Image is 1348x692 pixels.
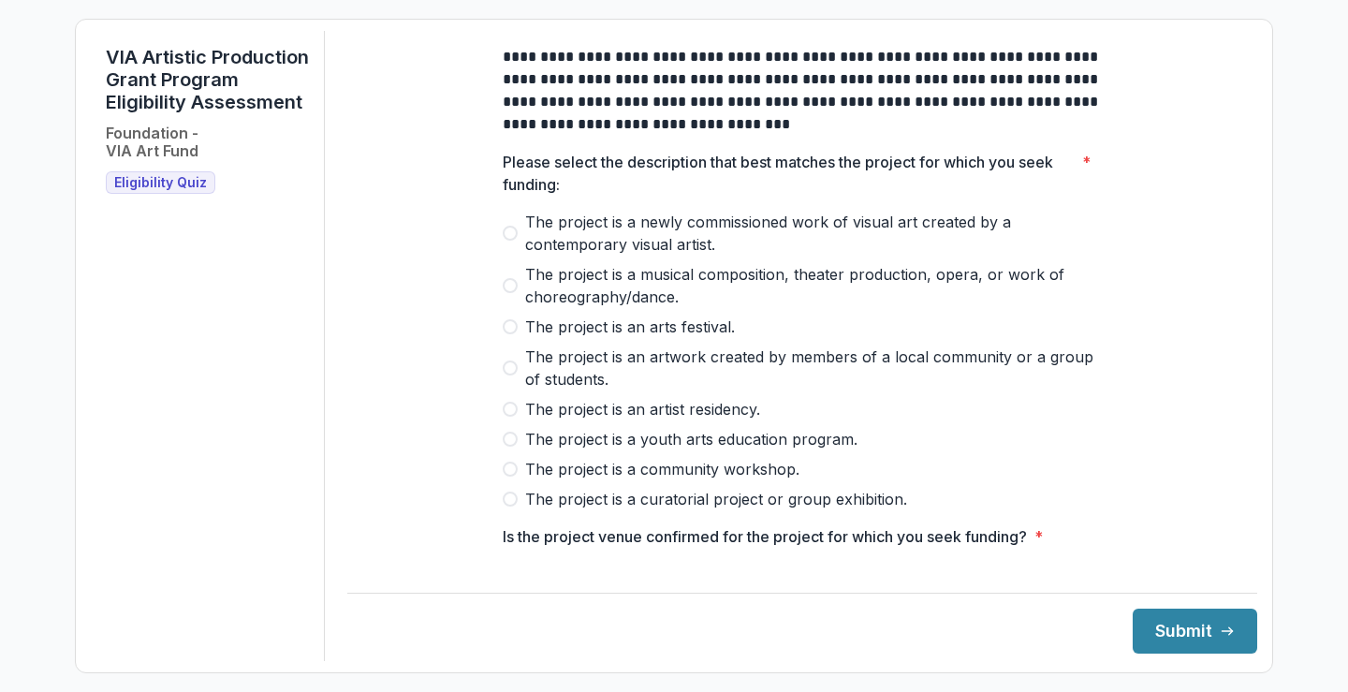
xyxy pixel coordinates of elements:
[525,316,735,338] span: The project is an arts festival.
[106,125,198,160] h2: Foundation - VIA Art Fund
[114,175,207,191] span: Eligibility Quiz
[503,525,1027,548] p: Is the project venue confirmed for the project for which you seek funding?
[106,46,309,113] h1: VIA Artistic Production Grant Program Eligibility Assessment
[525,398,760,420] span: The project is an artist residency.
[525,428,857,450] span: The project is a youth arts education program.
[1133,609,1257,654] button: Submit
[525,488,907,510] span: The project is a curatorial project or group exhibition.
[525,458,799,480] span: The project is a community workshop.
[525,211,1102,256] span: The project is a newly commissioned work of visual art created by a contemporary visual artist.
[503,151,1075,196] p: Please select the description that best matches the project for which you seek funding:
[525,346,1102,390] span: The project is an artwork created by members of a local community or a group of students.
[525,263,1102,308] span: The project is a musical composition, theater production, opera, or work of choreography/dance.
